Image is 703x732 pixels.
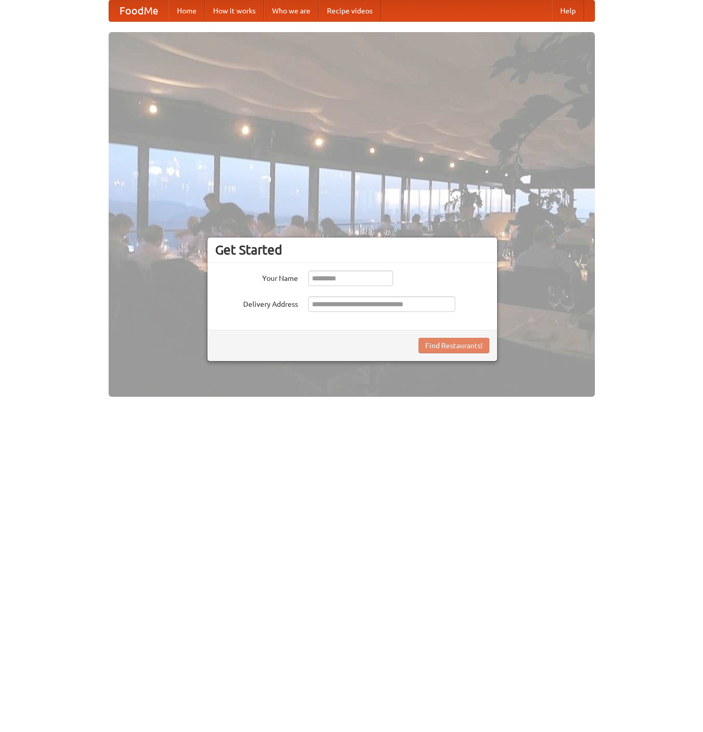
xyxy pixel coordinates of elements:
[215,242,489,258] h3: Get Started
[319,1,381,21] a: Recipe videos
[215,296,298,309] label: Delivery Address
[215,271,298,283] label: Your Name
[205,1,264,21] a: How it works
[264,1,319,21] a: Who we are
[169,1,205,21] a: Home
[109,1,169,21] a: FoodMe
[418,338,489,353] button: Find Restaurants!
[552,1,584,21] a: Help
